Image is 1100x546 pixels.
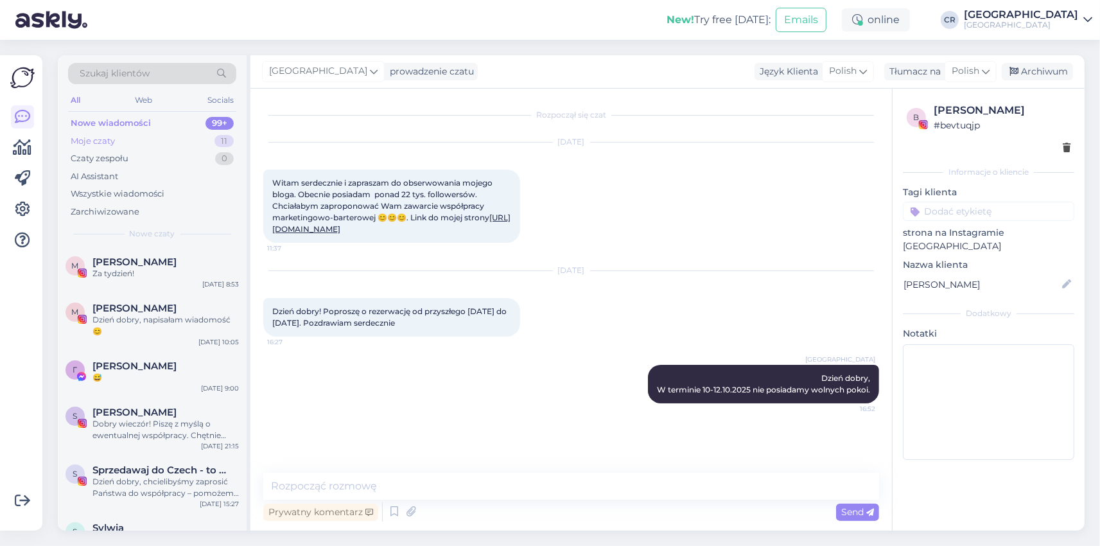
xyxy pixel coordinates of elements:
[71,206,139,218] div: Zarchiwizowane
[904,277,1060,292] input: Dodaj nazwę
[827,404,875,414] span: 16:52
[941,11,959,29] div: CR
[934,103,1070,118] div: [PERSON_NAME]
[263,265,879,276] div: [DATE]
[198,337,239,347] div: [DATE] 10:05
[73,365,78,374] span: Г
[903,166,1074,178] div: Informacje o kliencie
[805,355,875,364] span: [GEOGRAPHIC_DATA]
[133,92,155,109] div: Web
[71,117,151,130] div: Nowe wiadomości
[73,469,78,479] span: S
[755,65,818,78] div: Język Klienta
[263,504,378,521] div: Prywatny komentarz
[71,170,118,183] div: AI Assistant
[829,64,857,78] span: Polish
[884,65,941,78] div: Tłumacz na
[1002,63,1073,80] div: Archiwum
[964,20,1078,30] div: [GEOGRAPHIC_DATA]
[202,279,239,289] div: [DATE] 8:53
[903,308,1074,319] div: Dodatkowy
[73,527,78,536] span: S
[272,306,509,328] span: Dzień dobry! Poproszę o rezerwację od przyszłego [DATE] do [DATE]. Pozdrawiam serdecznie
[903,240,1074,253] p: [GEOGRAPHIC_DATA]
[68,92,83,109] div: All
[205,117,234,130] div: 99+
[92,268,239,279] div: Za tydzień!
[269,64,367,78] span: [GEOGRAPHIC_DATA]
[952,64,979,78] span: Polish
[72,307,79,317] span: M
[201,383,239,393] div: [DATE] 9:00
[914,112,920,122] span: b
[92,256,177,268] span: Małgorzata K
[267,243,315,253] span: 11:37
[667,12,771,28] div: Try free [DATE]:
[92,372,239,383] div: 😅
[71,188,164,200] div: Wszystkie wiadomości
[73,411,78,421] span: S
[92,464,226,476] span: Sprzedawaj do Czech - to proste!
[10,66,35,90] img: Askly Logo
[71,135,115,148] div: Moje czaty
[205,92,236,109] div: Socials
[964,10,1078,20] div: [GEOGRAPHIC_DATA]
[92,303,177,314] span: Monika Kowalewska
[200,499,239,509] div: [DATE] 15:27
[903,186,1074,199] p: Tagi klienta
[903,226,1074,240] p: strona na Instagramie
[201,441,239,451] div: [DATE] 21:15
[667,13,694,26] b: New!
[842,8,910,31] div: online
[92,407,177,418] span: Sylwia Tomczak
[92,314,239,337] div: Dzień dobry, napisałam wiadomość 😊
[903,258,1074,272] p: Nazwa klienta
[272,178,511,234] span: Witam serdecznie i zapraszam do obserwowania mojego bloga. Obecnie posiadam ponad 22 tys. followe...
[92,476,239,499] div: Dzień dobry, chcielibyśmy zaprosić Państwa do współpracy – pomożemy dotrzeć do czeskich i [DEMOGR...
[214,135,234,148] div: 11
[92,522,124,534] span: Sylwia
[130,228,175,240] span: Nowe czaty
[385,65,474,78] div: prowadzenie czatu
[215,152,234,165] div: 0
[72,261,79,270] span: M
[903,202,1074,221] input: Dodać etykietę
[92,418,239,441] div: Dobry wieczór! Piszę z myślą o ewentualnej współpracy. Chętnie przygotuję materiały w ramach poby...
[80,67,150,80] span: Szukaj klientów
[71,152,128,165] div: Czaty zespołu
[841,506,874,518] span: Send
[776,8,826,32] button: Emails
[263,109,879,121] div: Rozpoczął się czat
[903,327,1074,340] p: Notatki
[934,118,1070,132] div: # bevtuqjp
[92,360,177,372] span: Галина Попова
[267,337,315,347] span: 16:27
[964,10,1092,30] a: [GEOGRAPHIC_DATA][GEOGRAPHIC_DATA]
[263,136,879,148] div: [DATE]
